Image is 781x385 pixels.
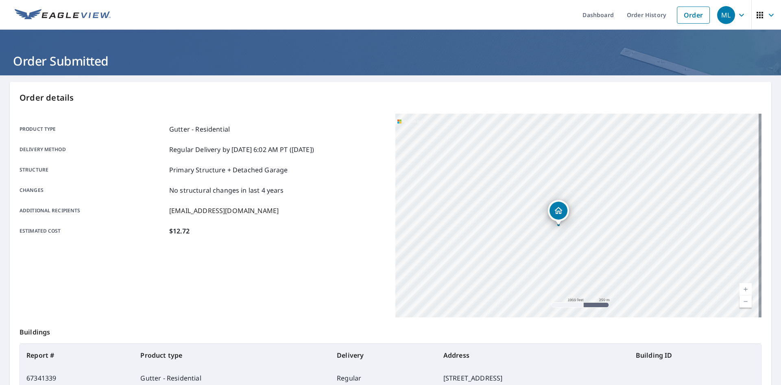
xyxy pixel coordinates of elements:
p: Primary Structure + Detached Garage [169,165,288,175]
h1: Order Submitted [10,53,771,69]
p: Product type [20,124,166,134]
p: Gutter - Residential [169,124,230,134]
a: Order [677,7,710,24]
a: Current Level 15, Zoom Out [740,295,752,308]
th: Product type [134,344,330,367]
th: Building ID [629,344,761,367]
p: Estimated cost [20,226,166,236]
p: Buildings [20,317,761,343]
p: $12.72 [169,226,190,236]
p: Regular Delivery by [DATE] 6:02 AM PT ([DATE]) [169,145,314,154]
a: Current Level 15, Zoom In [740,283,752,295]
p: No structural changes in last 4 years [169,185,284,195]
th: Address [437,344,629,367]
p: Changes [20,185,166,195]
th: Delivery [330,344,437,367]
img: EV Logo [15,9,111,21]
th: Report # [20,344,134,367]
div: Dropped pin, building 1, Residential property, 5929 Broadmeade Dr Plano, TX 75093 [548,200,569,225]
div: ML [717,6,735,24]
p: [EMAIL_ADDRESS][DOMAIN_NAME] [169,206,279,216]
p: Delivery method [20,145,166,154]
p: Order details [20,92,761,104]
p: Additional recipients [20,206,166,216]
p: Structure [20,165,166,175]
